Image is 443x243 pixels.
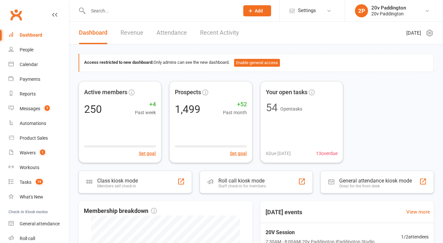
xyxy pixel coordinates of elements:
span: Open tasks [280,106,302,112]
a: Dashboard [9,28,69,43]
div: 54 [266,102,278,113]
div: People [20,47,33,52]
div: Automations [20,121,46,126]
div: What's New [20,194,43,200]
div: Reports [20,91,36,96]
span: Settings [298,3,316,18]
a: Tasks 19 [9,175,69,190]
div: Waivers [20,150,36,155]
div: General attendance [20,221,60,226]
div: 20v Paddington [371,5,406,11]
div: Only admins can see the new dashboard. [84,59,429,67]
span: 6 Due [DATE] [266,150,291,157]
a: Dashboard [79,22,107,44]
span: Prospects [175,88,201,97]
span: 1 [40,149,45,155]
span: 20V Session [266,228,375,237]
a: Product Sales [9,131,69,146]
a: Clubworx [8,7,24,23]
div: 2P [355,4,368,17]
div: Workouts [20,165,39,170]
a: Reports [9,87,69,101]
div: General attendance kiosk mode [339,178,412,184]
div: Roll call [20,236,35,241]
span: Past week [135,109,156,116]
a: Automations [9,116,69,131]
div: Tasks [20,180,31,185]
a: People [9,43,69,57]
div: Calendar [20,62,38,67]
div: 20v Paddington [371,11,406,17]
button: Enable general access [234,59,280,67]
span: 1 / 2 attendees [401,233,429,240]
a: Payments [9,72,69,87]
span: Membership breakdown [84,206,157,216]
a: Attendance [157,22,187,44]
a: General attendance kiosk mode [9,217,69,231]
a: View more [406,208,430,216]
span: +52 [223,100,247,109]
span: +4 [135,100,156,109]
a: Workouts [9,160,69,175]
strong: Access restricted to new dashboard: [84,60,154,65]
div: Staff check-in for members [218,184,266,188]
div: Great for the front desk [339,184,412,188]
div: 1,499 [175,104,200,114]
a: Revenue [120,22,143,44]
a: Waivers 1 [9,146,69,160]
span: Active members [84,88,127,97]
div: Payments [20,77,40,82]
span: Past month [223,109,247,116]
input: Search... [86,6,235,15]
span: [DATE] [406,29,421,37]
span: Add [255,8,263,13]
a: Recent Activity [200,22,239,44]
h3: [DATE] events [260,206,307,218]
a: What's New [9,190,69,204]
div: 250 [84,104,102,114]
a: Calendar [9,57,69,72]
div: Class kiosk mode [97,178,138,184]
button: Set goal [139,150,156,157]
span: 13 overdue [316,150,338,157]
div: Members self check-in [97,184,138,188]
span: 7 [45,105,50,111]
div: Dashboard [20,32,42,38]
button: Add [243,5,271,16]
a: Messages 7 [9,101,69,116]
button: Set goal [230,150,247,157]
span: 19 [36,179,43,184]
div: Roll call kiosk mode [218,178,266,184]
div: Messages [20,106,40,111]
div: Product Sales [20,135,48,141]
span: Your open tasks [266,88,307,97]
